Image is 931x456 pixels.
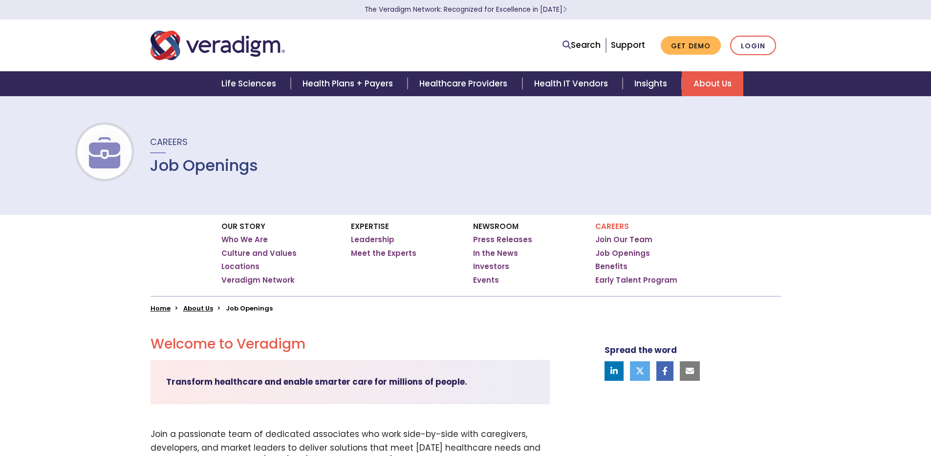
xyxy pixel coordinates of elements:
[522,71,623,96] a: Health IT Vendors
[473,249,518,258] a: In the News
[682,71,743,96] a: About Us
[183,304,213,313] a: About Us
[221,275,295,285] a: Veradigm Network
[151,304,171,313] a: Home
[623,71,682,96] a: Insights
[730,36,776,56] a: Login
[595,262,628,271] a: Benefits
[563,39,601,52] a: Search
[221,235,268,245] a: Who We Are
[408,71,522,96] a: Healthcare Providers
[221,249,297,258] a: Culture and Values
[473,262,509,271] a: Investors
[563,5,567,14] span: Learn More
[150,156,258,175] h1: Job Openings
[166,376,467,388] strong: Transform healthcare and enable smarter care for millions of people.
[221,262,260,271] a: Locations
[365,5,567,14] a: The Veradigm Network: Recognized for Excellence in [DATE]Learn More
[210,71,291,96] a: Life Sciences
[351,235,394,245] a: Leadership
[151,336,550,352] h2: Welcome to Veradigm
[473,275,499,285] a: Events
[595,249,650,258] a: Job Openings
[351,249,416,258] a: Meet the Experts
[151,29,285,62] img: Veradigm logo
[661,36,721,55] a: Get Demo
[605,344,677,356] strong: Spread the word
[473,235,532,245] a: Press Releases
[291,71,408,96] a: Health Plans + Payers
[595,235,652,245] a: Join Our Team
[150,136,188,148] span: Careers
[595,275,677,285] a: Early Talent Program
[611,39,645,51] a: Support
